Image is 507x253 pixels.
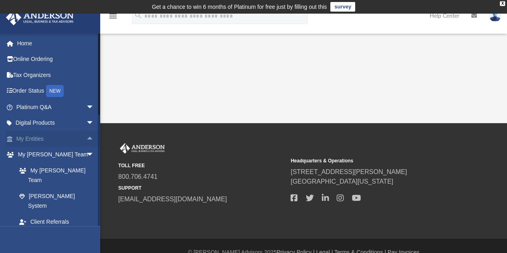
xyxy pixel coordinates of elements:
a: My [PERSON_NAME] Team [11,162,98,188]
a: 800.706.4741 [118,173,158,180]
a: menu [108,15,118,21]
i: menu [108,11,118,21]
i: search [134,11,143,20]
span: arrow_drop_down [86,115,102,132]
div: close [500,1,505,6]
span: arrow_drop_down [86,99,102,115]
img: Anderson Advisors Platinum Portal [118,143,166,154]
img: User Pic [489,10,501,22]
span: arrow_drop_up [86,131,102,147]
a: [STREET_ADDRESS][PERSON_NAME] [291,168,407,175]
a: Digital Productsarrow_drop_down [6,115,106,131]
a: Tax Organizers [6,67,106,83]
a: Order StatusNEW [6,83,106,99]
a: [PERSON_NAME] System [11,188,102,214]
a: survey [330,2,355,12]
a: Client Referrals [11,214,102,230]
a: My Entitiesarrow_drop_up [6,131,106,147]
div: NEW [46,85,64,97]
small: Headquarters & Operations [291,157,457,164]
small: SUPPORT [118,184,285,192]
small: TOLL FREE [118,162,285,169]
a: Home [6,35,106,51]
a: Online Ordering [6,51,106,67]
img: Anderson Advisors Platinum Portal [4,10,76,25]
a: Platinum Q&Aarrow_drop_down [6,99,106,115]
div: Get a chance to win 6 months of Platinum for free just by filling out this [152,2,327,12]
span: arrow_drop_down [86,147,102,163]
a: My [PERSON_NAME] Teamarrow_drop_down [6,147,102,163]
a: [GEOGRAPHIC_DATA][US_STATE] [291,178,393,185]
a: [EMAIL_ADDRESS][DOMAIN_NAME] [118,196,227,202]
